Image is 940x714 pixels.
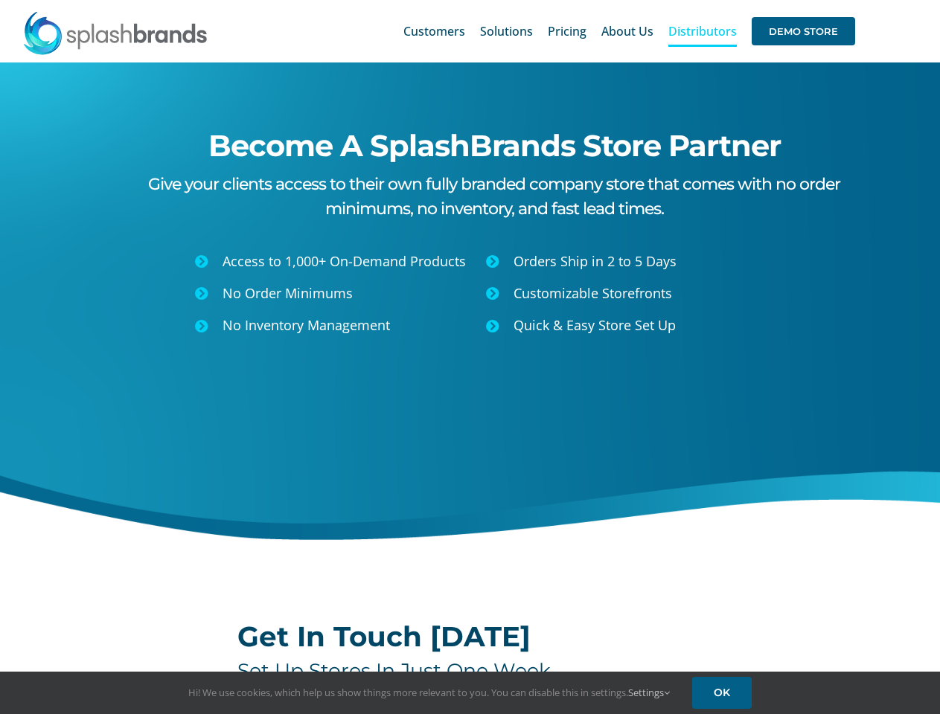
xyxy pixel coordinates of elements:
span: Give your clients access to their own fully branded company store that comes with no order minimu... [148,174,840,219]
span: Pricing [548,25,586,37]
h4: Set Up Stores In Just One Week [237,659,703,683]
img: SplashBrands.com Logo [22,10,208,55]
span: Customers [403,25,465,37]
span: Orders Ship in 2 to 5 Days [514,252,677,270]
a: DEMO STORE [752,7,855,55]
span: Become A SplashBrands Store Partner [208,127,781,164]
span: No Inventory Management [223,316,390,334]
span: Quick & Easy Store Set Up [514,316,676,334]
h2: Get In Touch [DATE] [237,622,703,652]
nav: Main Menu [403,7,855,55]
span: About Us [601,25,653,37]
span: No Order Minimums [223,284,353,302]
span: Hi! We use cookies, which help us show things more relevant to you. You can disable this in setti... [188,686,670,699]
a: Settings [628,686,670,699]
span: DEMO STORE [752,17,855,45]
span: Distributors [668,25,737,37]
a: Distributors [668,7,737,55]
span: Access to 1,000+ On-Demand Products [223,252,466,270]
a: Customers [403,7,465,55]
span: Customizable Storefronts [514,284,672,302]
span: Solutions [480,25,533,37]
a: Pricing [548,7,586,55]
a: OK [692,677,752,709]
